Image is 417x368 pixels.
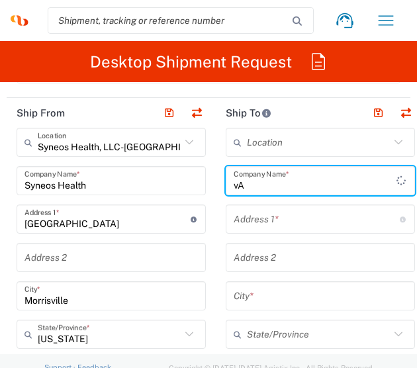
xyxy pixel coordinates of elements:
h2: Desktop Shipment Request [90,52,292,71]
h2: Ship From [17,107,65,120]
input: Shipment, tracking or reference number [48,8,293,33]
h2: Ship To [226,107,271,120]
